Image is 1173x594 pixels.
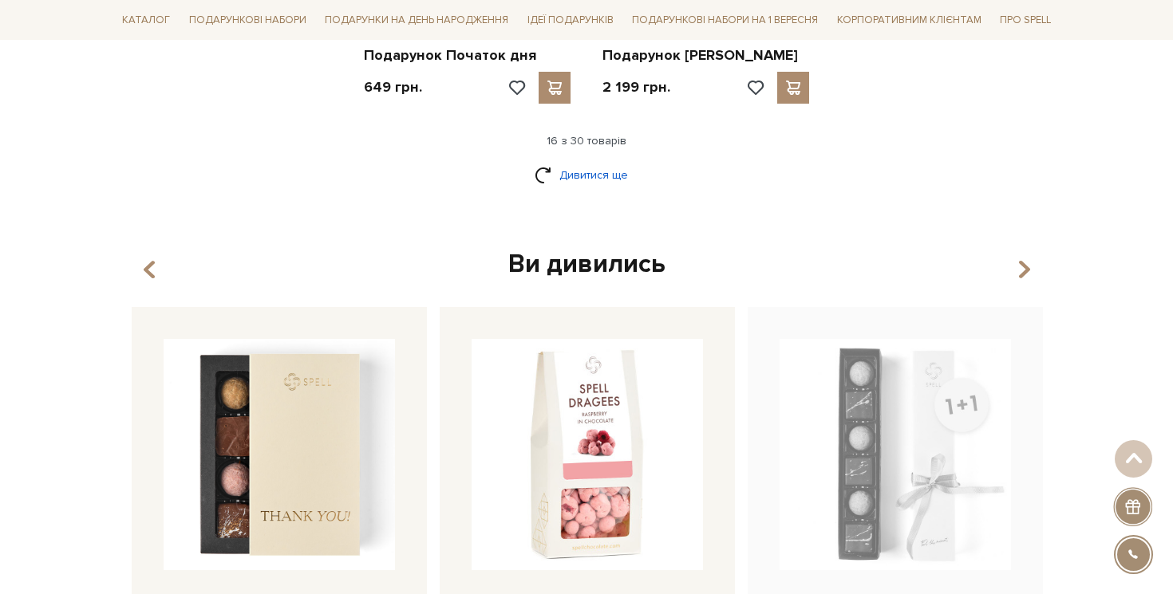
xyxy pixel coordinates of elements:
[521,8,620,33] a: Ідеї подарунків
[116,8,176,33] a: Каталог
[602,78,670,96] p: 2 199 грн.
[535,161,638,189] a: Дивитися ще
[364,46,571,65] a: Подарунок Початок дня
[183,8,313,33] a: Подарункові набори
[109,134,1064,148] div: 16 з 30 товарів
[318,8,515,33] a: Подарунки на День народження
[831,6,988,33] a: Корпоративним клієнтам
[626,6,824,33] a: Подарункові набори на 1 Вересня
[602,46,809,65] a: Подарунок [PERSON_NAME]
[993,8,1057,33] a: Про Spell
[125,248,1048,281] div: Ви дивились
[364,78,422,96] p: 649 грн.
